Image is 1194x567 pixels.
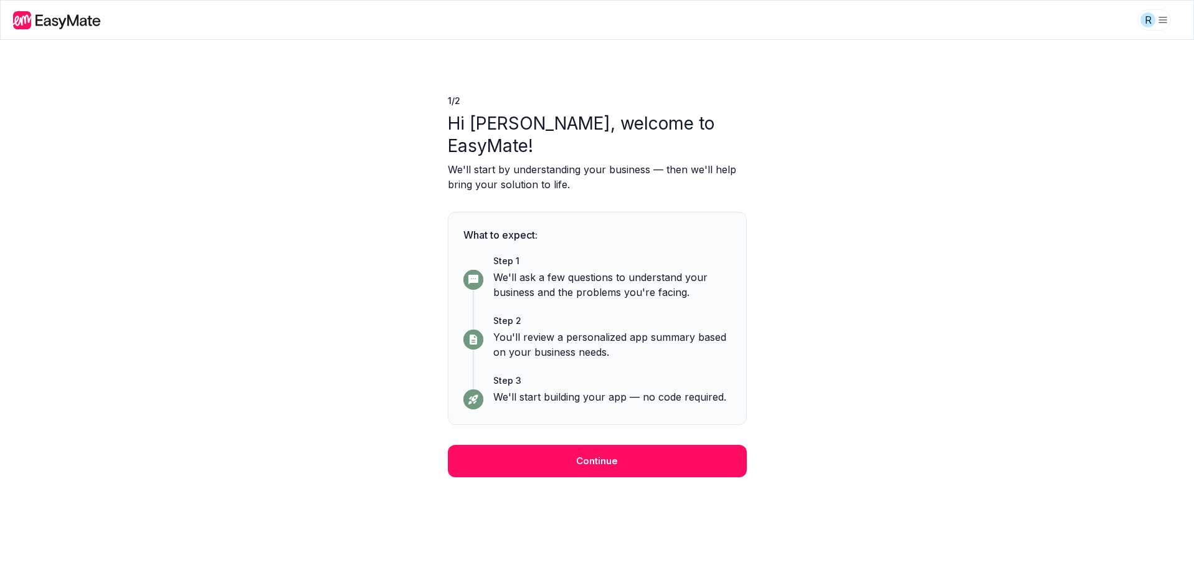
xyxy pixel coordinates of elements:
[493,389,731,404] p: We'll start building your app — no code required.
[493,315,731,327] p: Step 2
[493,255,731,267] p: Step 1
[1140,12,1155,27] div: R
[493,374,731,387] p: Step 3
[448,95,747,107] p: 1 / 2
[448,112,747,157] p: Hi [PERSON_NAME], welcome to EasyMate!
[493,270,731,300] p: We'll ask a few questions to understand your business and the problems you're facing.
[448,445,747,477] button: Continue
[448,162,747,192] p: We'll start by understanding your business — then we'll help bring your solution to life.
[463,227,731,242] p: What to expect:
[493,330,731,360] p: You'll review a personalized app summary based on your business needs.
